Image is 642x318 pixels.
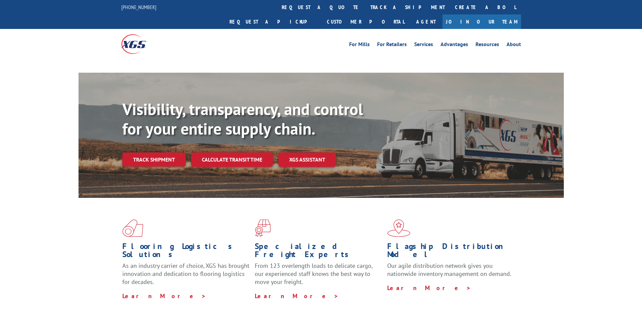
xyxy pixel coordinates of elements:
b: Visibility, transparency, and control for your entire supply chain. [122,99,363,139]
h1: Flooring Logistics Solutions [122,242,250,262]
img: xgs-icon-total-supply-chain-intelligence-red [122,219,143,237]
p: From 123 overlength loads to delicate cargo, our experienced staff knows the best way to move you... [255,262,382,292]
a: Request a pickup [224,14,322,29]
img: xgs-icon-flagship-distribution-model-red [387,219,410,237]
a: Learn More > [387,284,471,292]
a: Learn More > [122,292,206,300]
h1: Flagship Distribution Model [387,242,515,262]
a: XGS ASSISTANT [278,152,336,167]
a: Resources [476,42,499,49]
a: Advantages [440,42,468,49]
a: Customer Portal [322,14,409,29]
a: Services [414,42,433,49]
a: [PHONE_NUMBER] [121,4,156,10]
img: xgs-icon-focused-on-flooring-red [255,219,271,237]
a: For Retailers [377,42,407,49]
a: Learn More > [255,292,339,300]
span: Our agile distribution network gives you nationwide inventory management on demand. [387,262,511,278]
a: Calculate transit time [191,152,273,167]
span: As an industry carrier of choice, XGS has brought innovation and dedication to flooring logistics... [122,262,249,286]
a: For Mills [349,42,370,49]
a: Agent [409,14,442,29]
a: About [507,42,521,49]
a: Track shipment [122,152,186,167]
h1: Specialized Freight Experts [255,242,382,262]
a: Join Our Team [442,14,521,29]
